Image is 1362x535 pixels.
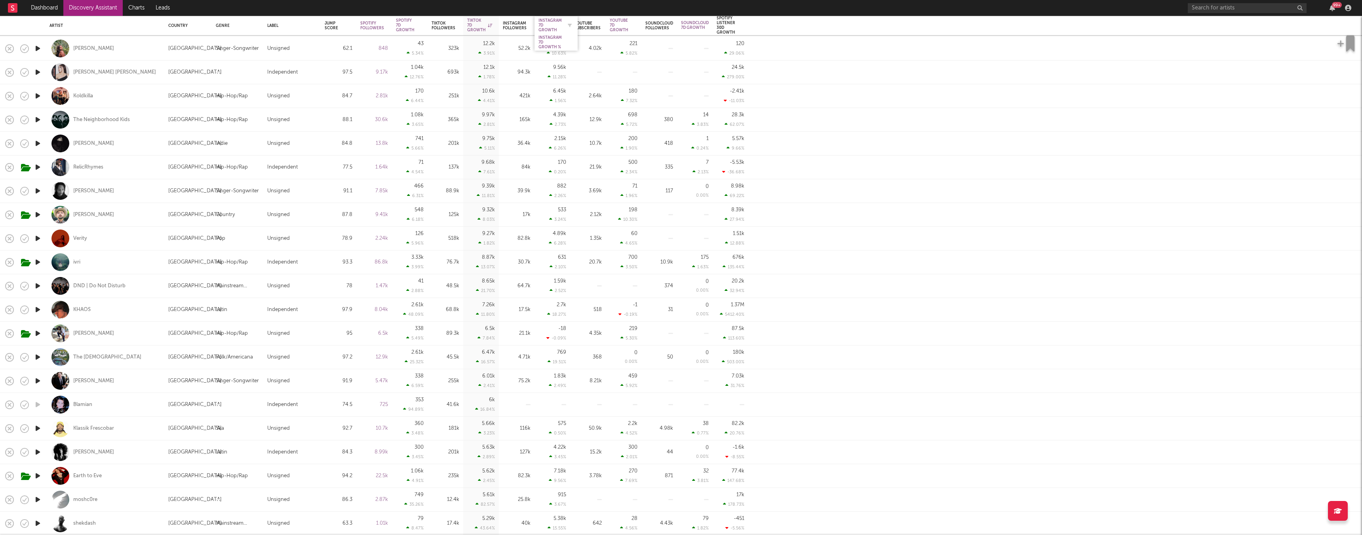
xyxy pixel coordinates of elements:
div: 219 [629,326,637,331]
div: -0.19 % [618,312,637,317]
div: 5.66 % [406,146,424,151]
div: 5.72 % [621,122,637,127]
div: 91.1 [325,186,352,196]
div: 8.87k [482,255,495,260]
div: Indie [216,139,228,148]
div: 88.9k [432,186,459,196]
div: 2.81 % [478,122,495,127]
div: 698 [628,112,637,118]
div: [PERSON_NAME] [73,211,114,218]
div: 421k [503,91,531,101]
div: 1.37M [731,302,744,307]
div: 9.17k [360,68,388,77]
button: 99+ [1330,5,1335,11]
div: 323k [432,44,459,53]
div: 10.9k [645,258,673,267]
div: Hip-Hop/Rap [216,329,248,338]
div: 8.65k [482,279,495,284]
div: [GEOGRAPHIC_DATA] [168,115,222,125]
div: 2.73 % [550,122,566,127]
div: 1.63 % [692,264,709,269]
a: [PERSON_NAME] [73,449,114,456]
div: 2.10 % [550,264,566,269]
div: -18 [558,326,566,331]
div: Hip-Hop/Rap [216,163,248,172]
div: [GEOGRAPHIC_DATA] [168,139,222,148]
div: 3.91 % [478,51,495,56]
div: 32.94 % [725,288,744,293]
div: 88.1 [325,115,352,125]
div: Tiktok 7D Growth [467,18,492,32]
div: 2.34 % [620,169,637,175]
div: 10.30 % [618,217,637,222]
div: Unsigned [267,281,290,291]
div: Koldkilla [73,93,93,100]
a: Blamian [73,401,92,408]
div: 9.32k [482,207,495,212]
a: KHAOS [73,306,91,313]
div: 71 [632,184,637,189]
div: 17k [503,210,531,220]
div: 1.64k [360,163,388,172]
div: 1.04k [411,65,424,70]
div: 2.88 % [406,288,424,293]
div: 2.12k [574,210,602,220]
div: 4.54 % [406,169,424,175]
div: -2.41k [730,89,744,94]
div: 380 [645,115,673,125]
div: Unsigned [267,139,290,148]
a: The Neighborhood Kids [73,116,130,123]
a: Klassik Frescobar [73,425,114,432]
div: [PERSON_NAME] [73,330,114,337]
div: 77.5 [325,163,352,172]
div: 17.5k [503,305,531,315]
div: 10.63 % [547,51,566,56]
div: 48.09 % [403,312,424,317]
div: Unsigned [267,44,290,53]
div: [PERSON_NAME] [PERSON_NAME] [73,69,156,76]
div: 3.83 % [692,122,709,127]
div: [GEOGRAPHIC_DATA] [168,234,222,243]
div: 9.68k [481,160,495,165]
div: Unsigned [267,186,290,196]
div: shekdash [73,520,96,527]
div: 3.99 % [406,264,424,269]
div: 2.64k [574,91,602,101]
div: 8.03 % [477,217,495,222]
div: 36.4k [503,139,531,148]
div: Jump Score [325,21,340,30]
div: Genre [216,23,255,28]
div: 82.8k [503,234,531,243]
div: 6.28 % [549,241,566,246]
div: 1.56 % [550,98,566,103]
div: 10.7k [574,139,602,148]
div: 20.2k [732,279,744,284]
div: 28.3k [732,112,744,118]
div: 7.61 % [478,169,495,175]
div: 631 [558,255,566,260]
div: 3.65 % [407,122,424,127]
a: [PERSON_NAME] [73,140,114,147]
div: 12.1k [483,65,495,70]
div: 0 [706,184,709,189]
div: Hip-Hop/Rap [216,258,248,267]
div: DND | Do Not Disturb [73,283,126,290]
div: Singer-Songwriter [216,44,259,53]
a: The [DEMOGRAPHIC_DATA] [73,354,141,361]
a: Verity [73,235,87,242]
div: 86.8k [360,258,388,267]
div: [GEOGRAPHIC_DATA] [168,186,222,196]
div: 5.96 % [406,241,424,246]
div: 125k [432,210,459,220]
div: 12.88 % [725,241,744,246]
div: 12.9k [574,115,602,125]
div: Label [267,23,313,28]
div: 5412.40 % [720,312,744,317]
div: 11.81 % [477,193,495,198]
div: 6.26 % [549,146,566,151]
a: RelicRhymes [73,164,103,171]
div: 9.41k [360,210,388,220]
